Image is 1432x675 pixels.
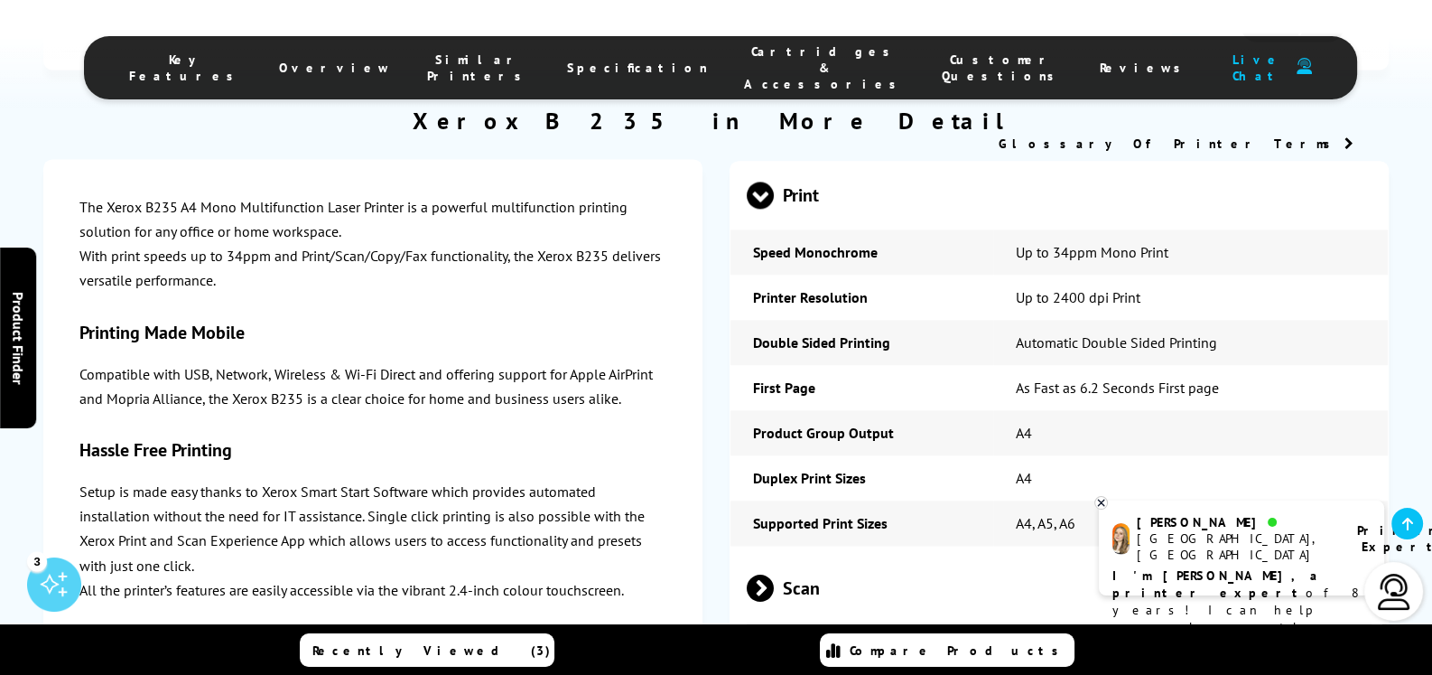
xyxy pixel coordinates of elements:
[730,410,993,455] td: Product Group Output
[9,291,27,384] span: Product Finder
[43,106,1390,136] h2: Xerox B235 in More Detail
[1137,514,1334,530] div: [PERSON_NAME]
[79,438,667,462] h3: Hassle Free Printing
[129,52,243,84] span: Key Features
[567,60,708,76] span: Specification
[993,320,1388,365] td: Automatic Double Sided Printing
[1112,567,1371,653] p: of 8 years! I can help you choose the right product
[79,321,667,344] h3: Printing Made Mobile
[1297,58,1312,75] img: user-headset-duotone.svg
[1376,574,1412,610] img: user-headset-light.svg
[850,642,1068,659] span: Compare Products
[312,642,551,659] span: Recently Viewed (3)
[993,410,1388,455] td: A4
[79,195,667,244] p: The Xerox B235 A4 Mono Multifunction Laser Printer is a powerful multifunction printing solution ...
[993,501,1388,546] td: A4, A5, A6
[747,162,1372,230] span: Print
[744,43,906,92] span: Cartridges & Accessories
[730,501,993,546] td: Supported Print Sizes
[1112,567,1323,601] b: I'm [PERSON_NAME], a printer expert
[730,365,993,410] td: First Page
[993,455,1388,501] td: A4
[730,320,993,365] td: Double Sided Printing
[1100,60,1190,76] span: Reviews
[942,52,1064,84] span: Customer Questions
[1112,523,1130,555] img: amy-livechat.png
[730,275,993,320] td: Printer Resolution
[1226,52,1288,84] span: Live Chat
[998,136,1353,152] a: Glossary Of Printer Terms
[427,52,531,84] span: Similar Printers
[993,230,1388,275] td: Up to 34ppm Mono Print
[79,480,667,578] p: Setup is made easy thanks to Xerox Smart Start Software which provides automated installation wit...
[27,551,47,571] div: 3
[993,275,1388,320] td: Up to 2400 dpi Print
[300,633,554,667] a: Recently Viewed (3)
[1137,530,1334,563] div: [GEOGRAPHIC_DATA], [GEOGRAPHIC_DATA]
[747,555,1372,623] span: Scan
[279,60,391,76] span: Overview
[820,633,1074,667] a: Compare Products
[79,362,667,411] p: Compatible with USB, Network, Wireless & Wi-Fi Direct and offering support for Apple AirPrint and...
[993,365,1388,410] td: As Fast as 6.2 Seconds First page
[730,455,993,501] td: Duplex Print Sizes
[79,578,667,603] p: All the printer’s features are easily accessible via the vibrant 2.4-inch colour touchscreen.
[79,244,667,293] p: With print speeds up to 34ppm and Print/Scan/Copy/Fax functionality, the Xerox B235 delivers vers...
[730,230,993,275] td: Speed Monochrome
